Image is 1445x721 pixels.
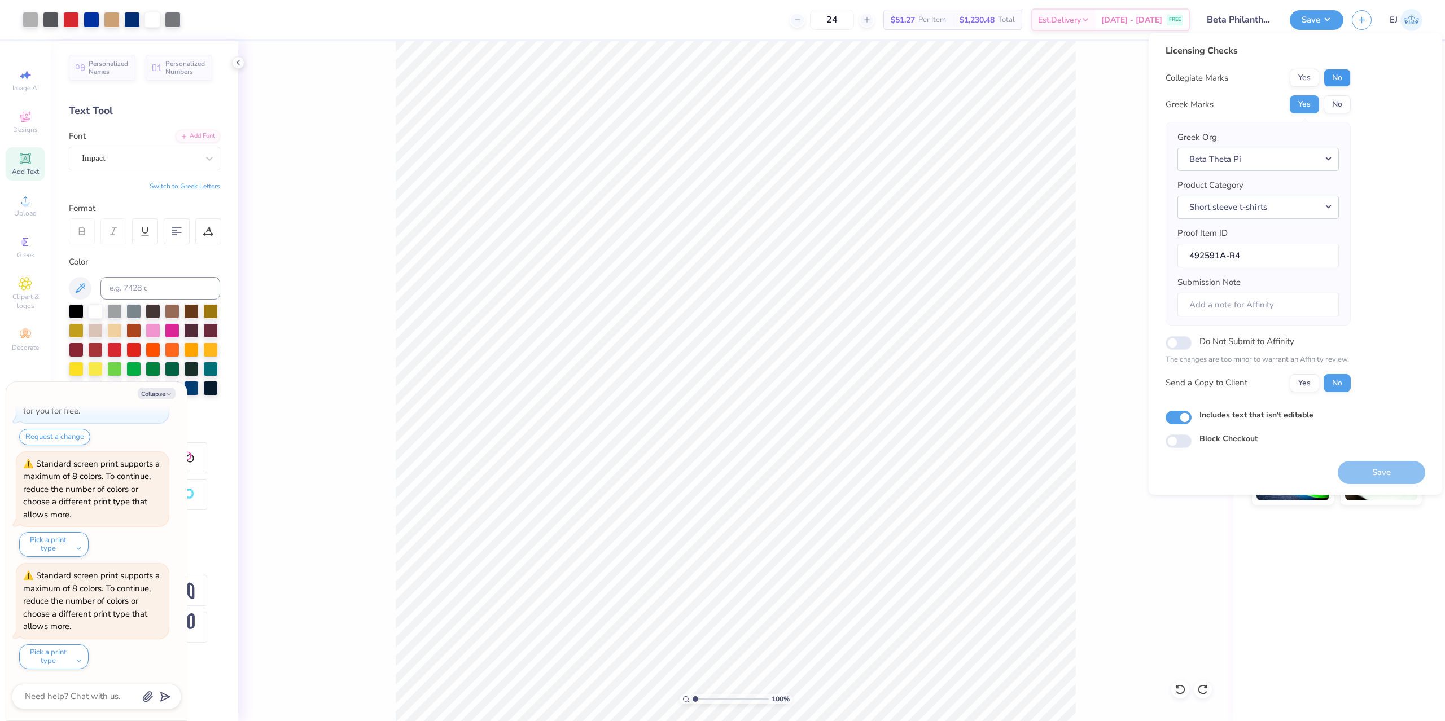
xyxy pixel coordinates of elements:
button: No [1324,95,1351,113]
span: Greek [17,250,34,260]
div: Color [69,256,220,269]
div: Standard screen print supports a maximum of 8 colors. To continue, reduce the number of colors or... [23,458,160,520]
span: Upload [14,209,37,218]
span: FREE [1169,16,1181,24]
div: Format [69,202,221,215]
button: Yes [1290,374,1319,392]
span: EJ [1390,14,1398,27]
div: Standard screen print supports a maximum of 8 colors. To continue, reduce the number of colors or... [23,570,160,632]
label: Proof Item ID [1177,227,1228,240]
p: The changes are too minor to warrant an Affinity review. [1166,354,1351,366]
span: Personalized Names [89,60,129,76]
input: Untitled Design [1198,8,1281,31]
button: Collapse [138,388,176,399]
img: Edgardo Jr [1400,9,1422,31]
span: Add Text [12,167,39,176]
span: Est. Delivery [1038,14,1081,26]
label: Greek Org [1177,131,1217,144]
span: $51.27 [891,14,915,26]
span: Decorate [12,343,39,352]
div: Greek Marks [1166,98,1214,111]
input: Add a note for Affinity [1177,293,1339,317]
button: Short sleeve t-shirts [1177,196,1339,219]
input: e.g. 7428 c [100,277,220,300]
label: Font [69,130,86,143]
button: Pick a print type [19,644,89,669]
div: Add Font [176,130,220,143]
button: Switch to Greek Letters [150,182,220,191]
label: Includes text that isn't editable [1199,409,1313,421]
div: Text Tool [69,103,220,118]
button: Save [1290,10,1343,30]
button: Yes [1290,69,1319,87]
span: Clipart & logos [6,292,45,310]
a: EJ [1390,9,1422,31]
span: $1,230.48 [960,14,995,26]
button: Request a change [19,429,90,445]
div: Collegiate Marks [1166,72,1228,85]
input: – – [810,10,854,30]
button: Beta Theta Pi [1177,148,1339,171]
button: Yes [1290,95,1319,113]
div: Licensing Checks [1166,44,1351,58]
span: Personalized Numbers [165,60,205,76]
button: No [1324,374,1351,392]
label: Product Category [1177,179,1243,192]
span: 100 % [772,694,790,704]
span: Designs [13,125,38,134]
label: Block Checkout [1199,433,1258,445]
label: Submission Note [1177,276,1241,289]
span: Image AI [12,83,39,93]
span: Per Item [918,14,946,26]
span: Total [998,14,1015,26]
button: Pick a print type [19,532,89,557]
button: No [1324,69,1351,87]
div: Send a Copy to Client [1166,376,1247,389]
label: Do Not Submit to Affinity [1199,334,1294,349]
span: [DATE] - [DATE] [1101,14,1162,26]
